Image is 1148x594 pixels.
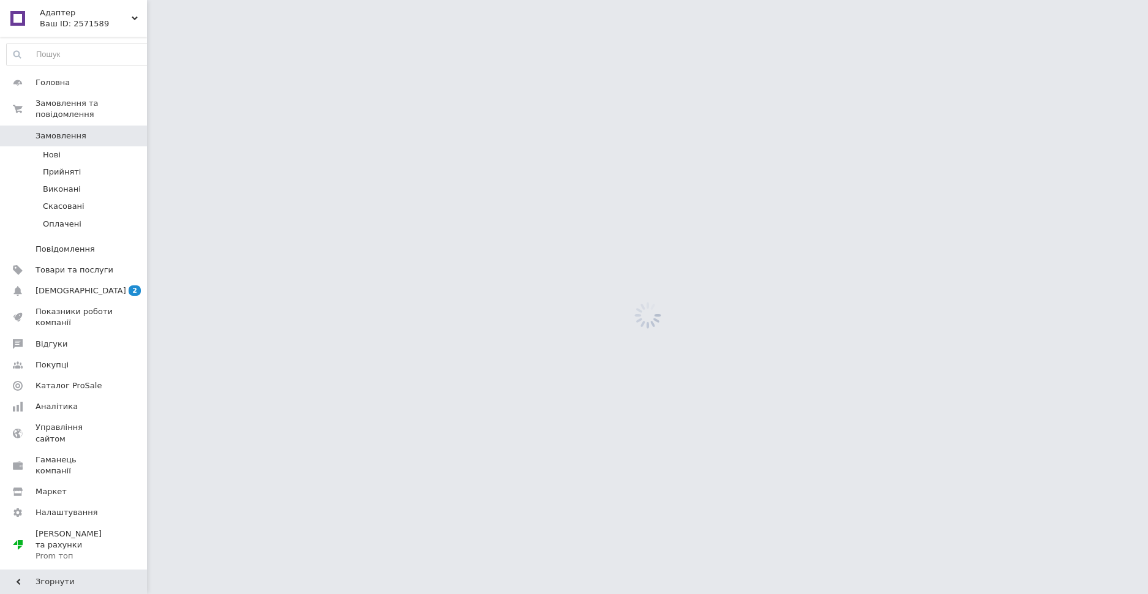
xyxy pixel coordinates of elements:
[40,18,147,29] div: Ваш ID: 2571589
[36,551,113,562] div: Prom топ
[36,339,67,350] span: Відгуки
[36,401,78,412] span: Аналітика
[129,285,141,296] span: 2
[43,167,81,178] span: Прийняті
[43,149,61,160] span: Нові
[36,486,67,497] span: Маркет
[43,219,81,230] span: Оплачені
[36,507,98,518] span: Налаштування
[36,528,113,562] span: [PERSON_NAME] та рахунки
[43,201,84,212] span: Скасовані
[7,43,149,66] input: Пошук
[36,359,69,370] span: Покупці
[36,422,113,444] span: Управління сайтом
[36,98,147,120] span: Замовлення та повідомлення
[36,380,102,391] span: Каталог ProSale
[36,285,126,296] span: [DEMOGRAPHIC_DATA]
[36,77,70,88] span: Головна
[43,184,81,195] span: Виконані
[36,130,86,141] span: Замовлення
[36,454,113,476] span: Гаманець компанії
[40,7,132,18] span: Адаптер
[631,299,664,332] img: spinner_grey-bg-hcd09dd2d8f1a785e3413b09b97f8118e7.gif
[36,306,113,328] span: Показники роботи компанії
[36,265,113,276] span: Товари та послуги
[36,244,95,255] span: Повідомлення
